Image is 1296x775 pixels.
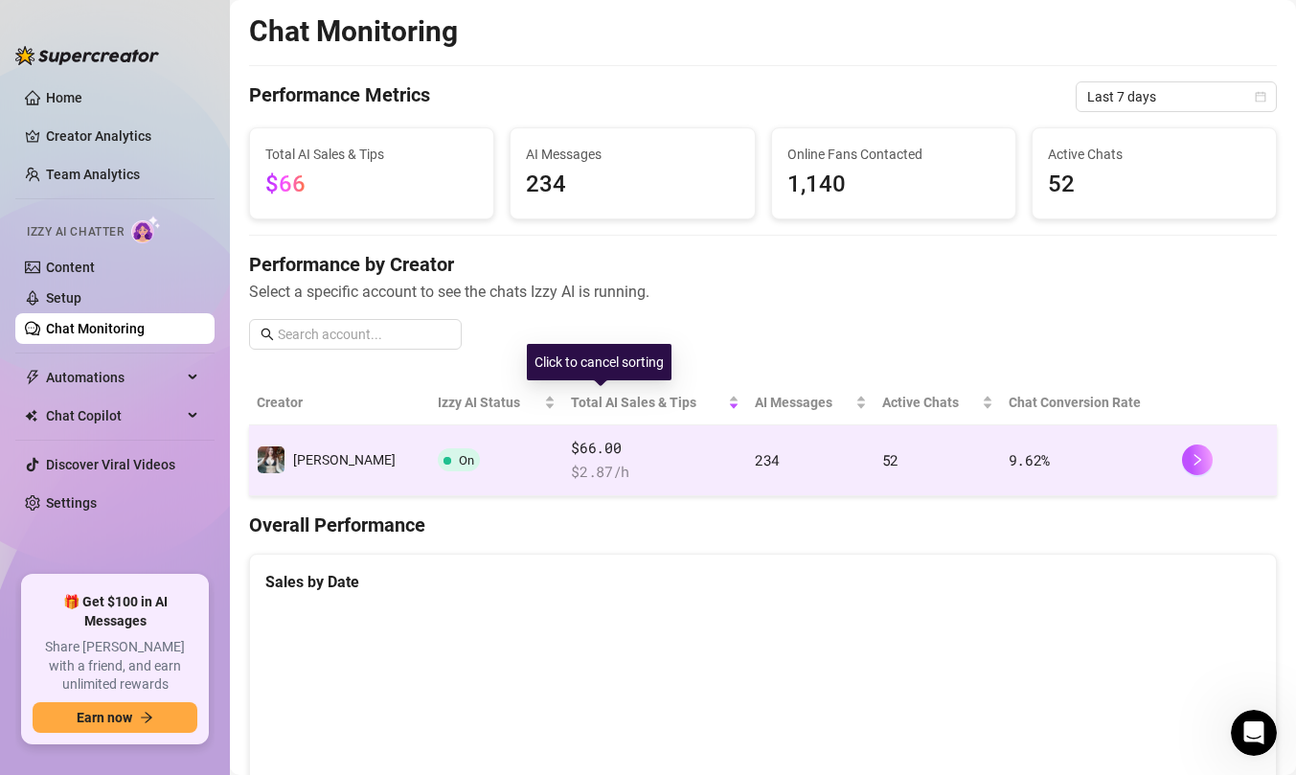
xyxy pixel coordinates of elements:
[293,452,396,467] span: [PERSON_NAME]
[249,512,1277,538] h4: Overall Performance
[33,593,197,630] span: 🎁 Get $100 in AI Messages
[19,581,341,602] p: Billing
[438,392,540,413] span: Izzy AI Status
[19,215,81,235] span: 5 articles
[287,598,383,674] button: News
[46,167,140,182] a: Team Analytics
[96,598,192,674] button: Messages
[27,223,124,241] span: Izzy AI Chatter
[787,167,1000,203] span: 1,140
[19,388,341,428] p: Learn about the Supercreator platform and its features
[19,289,341,309] p: Learn about our AI Chatter - Izzy
[1009,450,1051,469] span: 9.62 %
[19,167,341,187] p: Getting Started
[249,13,458,50] h2: Chat Monitoring
[46,400,182,431] span: Chat Copilot
[261,328,274,341] span: search
[755,392,852,413] span: AI Messages
[19,364,341,384] p: CRM, Chatting and Management Tools
[526,144,739,165] span: AI Messages
[571,461,739,484] span: $ 2.87 /h
[1182,444,1213,475] button: right
[1191,453,1204,467] span: right
[46,495,97,511] a: Settings
[265,171,306,197] span: $66
[571,392,724,413] span: Total AI Sales & Tips
[875,380,1001,425] th: Active Chats
[459,453,474,467] span: On
[19,432,89,452] span: 13 articles
[46,321,145,336] a: Chat Monitoring
[882,392,978,413] span: Active Chats
[33,638,197,695] span: Share [PERSON_NAME] with a friend, and earn unlimited rewards
[1231,710,1277,756] iframe: Intercom live chat
[46,362,182,393] span: Automations
[222,646,257,659] span: Help
[430,380,563,425] th: Izzy AI Status
[19,112,364,135] h2: 5 collections
[278,324,450,345] input: Search account...
[563,380,747,425] th: Total AI Sales & Tips
[131,216,161,243] img: AI Chatter
[19,191,341,211] p: Onboarding to Supercreator
[747,380,875,425] th: AI Messages
[19,531,89,551] span: 13 articles
[249,81,430,112] h4: Performance Metrics
[249,280,1277,304] span: Select a specific account to see the chats Izzy AI is running.
[258,446,284,473] img: Amy
[571,437,739,460] span: $66.00
[46,90,82,105] a: Home
[15,46,159,65] img: logo-BBDzfeDw.svg
[1048,167,1261,203] span: 52
[265,570,1261,594] div: Sales by Date
[249,251,1277,278] h4: Performance by Creator
[19,313,81,333] span: 3 articles
[46,260,95,275] a: Content
[1001,380,1174,425] th: Chat Conversion Rate
[19,507,341,527] p: Answers to your common questions
[168,9,219,41] h1: Help
[46,121,199,151] a: Creator Analytics
[882,450,898,469] span: 52
[25,409,37,422] img: Chat Copilot
[317,646,353,659] span: News
[19,265,341,285] p: Izzy - AI Chatter
[526,167,739,203] span: 234
[19,483,341,503] p: Frequently Asked Questions
[12,50,371,87] input: Search for help
[46,290,81,306] a: Setup
[1255,91,1266,103] span: calendar
[755,450,780,469] span: 234
[1087,82,1265,111] span: Last 7 days
[249,380,430,425] th: Creator
[12,50,371,87] div: Search for helpSearch for help
[336,8,371,42] div: Close
[787,144,1000,165] span: Online Fans Contacted
[265,144,478,165] span: Total AI Sales & Tips
[1048,144,1261,165] span: Active Chats
[33,702,197,733] button: Earn nowarrow-right
[192,598,287,674] button: Help
[140,711,153,724] span: arrow-right
[77,710,132,725] span: Earn now
[46,457,175,472] a: Discover Viral Videos
[25,370,40,385] span: thunderbolt
[28,646,67,659] span: Home
[111,646,177,659] span: Messages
